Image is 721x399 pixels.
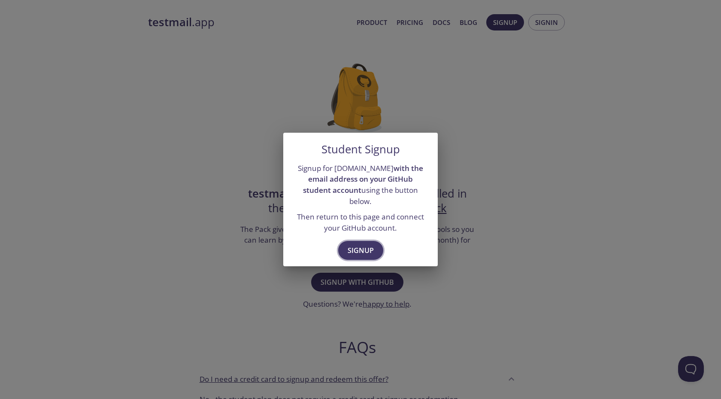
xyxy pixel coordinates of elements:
[338,241,383,260] button: Signup
[294,211,427,233] p: Then return to this page and connect your GitHub account.
[294,163,427,207] p: Signup for [DOMAIN_NAME] using the button below.
[321,143,400,156] h5: Student Signup
[303,163,423,195] strong: with the email address on your GitHub student account
[348,244,374,256] span: Signup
